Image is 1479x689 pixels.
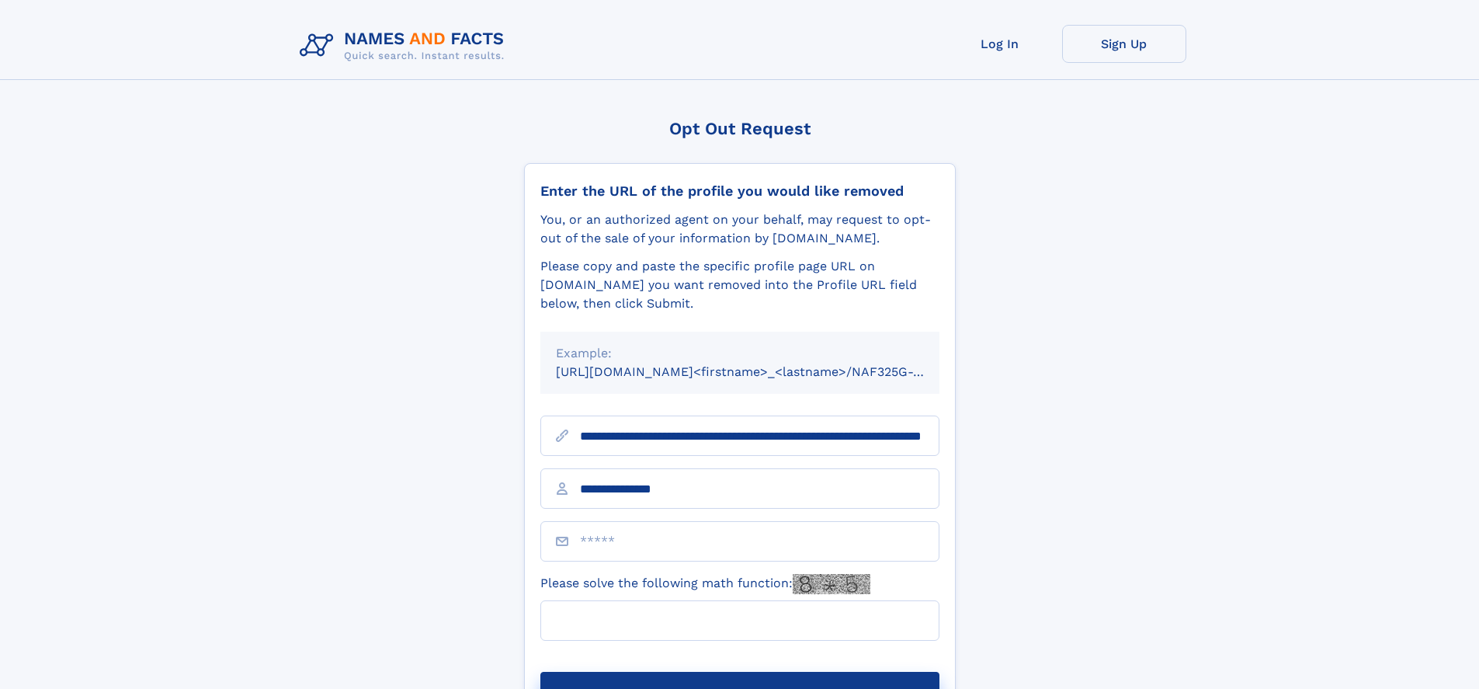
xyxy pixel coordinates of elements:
div: Please copy and paste the specific profile page URL on [DOMAIN_NAME] you want removed into the Pr... [540,257,939,313]
div: Enter the URL of the profile you would like removed [540,183,939,200]
a: Sign Up [1062,25,1186,63]
div: You, or an authorized agent on your behalf, may request to opt-out of the sale of your informatio... [540,211,939,248]
small: [URL][DOMAIN_NAME]<firstname>_<lastname>/NAF325G-xxxxxxxx [556,364,969,379]
a: Log In [938,25,1062,63]
label: Please solve the following math function: [540,574,870,594]
div: Opt Out Request [524,119,956,138]
div: Example: [556,344,924,363]
img: Logo Names and Facts [293,25,517,67]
